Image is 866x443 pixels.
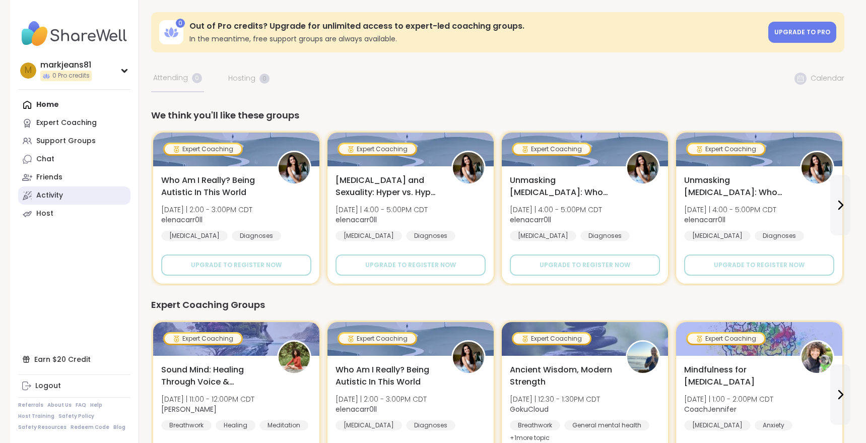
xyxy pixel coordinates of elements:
b: elenacarr0ll [684,215,725,225]
span: [DATE] | 4:00 - 5:00PM CDT [336,205,428,215]
div: Diagnoses [755,231,804,241]
div: We think you'll like these groups [151,108,844,122]
div: Healing [216,420,255,430]
div: [MEDICAL_DATA] [684,420,751,430]
img: GokuCloud [627,342,658,373]
span: [DATE] | 2:00 - 3:00PM CDT [161,205,252,215]
div: markjeans81 [40,59,92,71]
span: Unmasking [MEDICAL_DATA]: Who Am I After A Diagnosis? [684,174,789,199]
span: [MEDICAL_DATA] and Sexuality: Hyper vs. Hypo Sexuality [336,174,440,199]
button: Upgrade to register now [161,255,311,276]
div: Expert Coaching [36,118,97,128]
a: Upgrade to Pro [768,22,836,43]
span: Upgrade to Pro [774,28,830,36]
div: Logout [35,381,61,391]
div: Diagnoses [406,231,455,241]
img: Joana_Ayala [279,342,310,373]
span: Upgrade to register now [714,261,805,270]
div: [MEDICAL_DATA] [684,231,751,241]
div: 0 [176,19,185,28]
img: ShareWell Nav Logo [18,16,130,51]
div: Earn $20 Credit [18,350,130,368]
div: Friends [36,172,62,182]
img: elenacarr0ll [453,152,484,183]
div: Breathwork [510,420,560,430]
span: [DATE] | 11:00 - 12:00PM CDT [161,394,254,404]
span: Who Am I Really? Being Autistic In This World [161,174,266,199]
span: Unmasking [MEDICAL_DATA]: Who Am I After A Diagnosis? [510,174,615,199]
h3: Out of Pro credits? Upgrade for unlimited access to expert-led coaching groups. [189,21,762,32]
span: Upgrade to register now [365,261,456,270]
a: Safety Resources [18,424,66,431]
span: [DATE] | 2:00 - 3:00PM CDT [336,394,427,404]
h3: In the meantime, free support groups are always available. [189,34,762,44]
a: Redeem Code [71,424,109,431]
b: elenacarr0ll [161,215,203,225]
a: Activity [18,186,130,205]
a: Referrals [18,402,43,409]
img: elenacarr0ll [279,152,310,183]
b: elenacarr0ll [336,215,377,225]
span: Upgrade to register now [540,261,630,270]
span: Mindfulness for [MEDICAL_DATA] [684,364,789,388]
div: Diagnoses [232,231,281,241]
span: [DATE] | 4:00 - 5:00PM CDT [510,205,602,215]
div: Expert Coaching [688,144,764,154]
b: elenacarr0ll [510,215,551,225]
button: Upgrade to register now [336,255,486,276]
b: elenacarr0ll [336,404,377,414]
div: Diagnoses [580,231,630,241]
a: Help [90,402,102,409]
div: General mental health [564,420,649,430]
span: [DATE] | 1:00 - 2:00PM CDT [684,394,773,404]
a: FAQ [76,402,86,409]
a: Expert Coaching [18,114,130,132]
b: GokuCloud [510,404,549,414]
div: [MEDICAL_DATA] [510,231,576,241]
div: Anxiety [755,420,792,430]
div: [MEDICAL_DATA] [336,231,402,241]
a: Safety Policy [58,413,94,420]
span: Sound Mind: Healing Through Voice & Vibration [161,364,266,388]
div: [MEDICAL_DATA] [336,420,402,430]
a: Host [18,205,130,223]
a: Blog [113,424,125,431]
span: Upgrade to register now [191,261,282,270]
a: Friends [18,168,130,186]
div: Breathwork [161,420,212,430]
button: Upgrade to register now [684,255,834,276]
a: About Us [47,402,72,409]
span: 0 Pro credits [52,72,90,80]
div: Chat [36,154,54,164]
img: elenacarr0ll [627,152,658,183]
b: [PERSON_NAME] [161,404,217,414]
img: CoachJennifer [802,342,833,373]
a: Host Training [18,413,54,420]
div: Expert Coaching Groups [151,298,844,312]
div: Expert Coaching [513,334,590,344]
span: Who Am I Really? Being Autistic In This World [336,364,440,388]
div: Expert Coaching [688,334,764,344]
span: Ancient Wisdom, Modern Strength [510,364,615,388]
div: Support Groups [36,136,96,146]
div: Host [36,209,53,219]
div: Expert Coaching [165,144,241,154]
div: Meditation [259,420,308,430]
a: Chat [18,150,130,168]
button: Upgrade to register now [510,255,660,276]
img: elenacarr0ll [453,342,484,373]
div: Diagnoses [406,420,455,430]
span: [DATE] | 12:30 - 1:30PM CDT [510,394,600,404]
div: Expert Coaching [339,334,416,344]
div: Expert Coaching [165,334,241,344]
div: Expert Coaching [513,144,590,154]
div: Activity [36,191,63,201]
b: CoachJennifer [684,404,737,414]
span: m [25,64,32,77]
span: [DATE] | 4:00 - 5:00PM CDT [684,205,776,215]
img: elenacarr0ll [802,152,833,183]
a: Support Groups [18,132,130,150]
a: Logout [18,377,130,395]
div: Expert Coaching [339,144,416,154]
div: [MEDICAL_DATA] [161,231,228,241]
